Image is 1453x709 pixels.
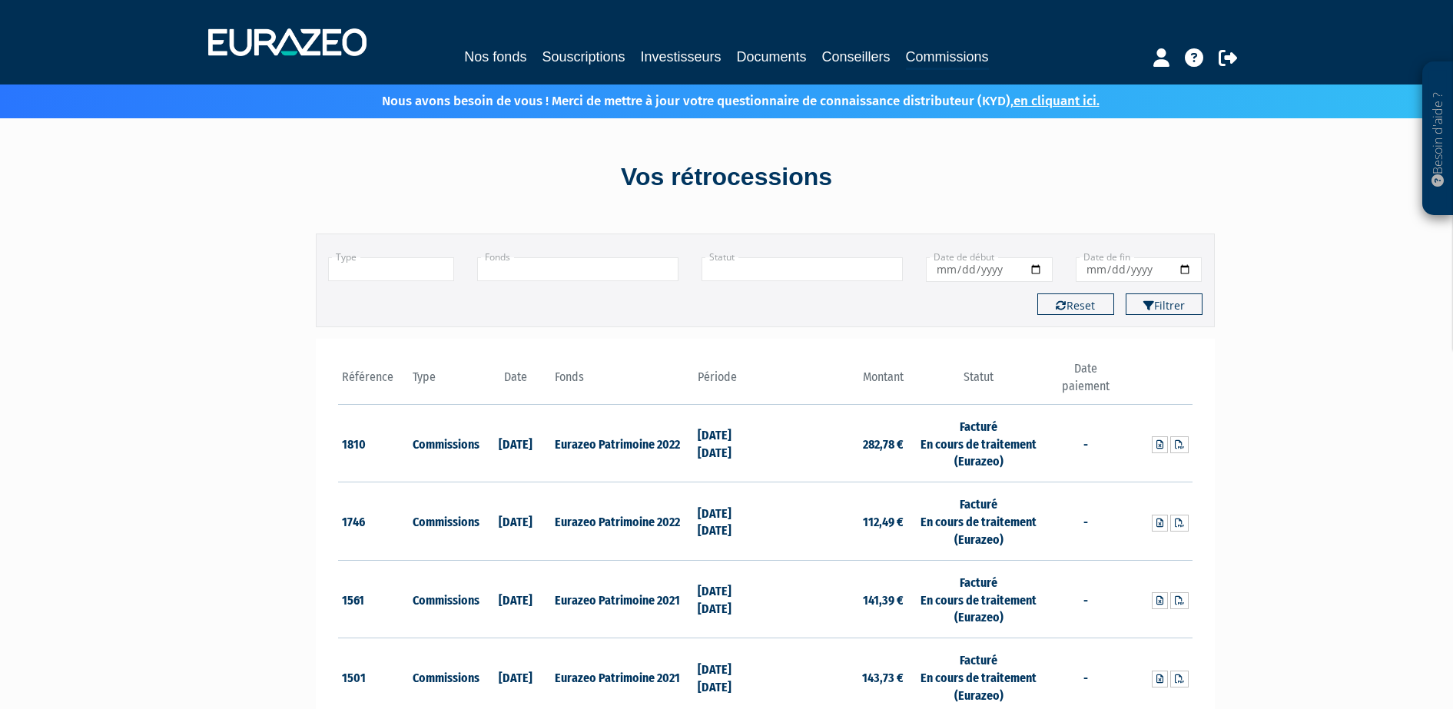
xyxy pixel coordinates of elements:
th: Date [480,360,552,404]
a: Conseillers [822,46,891,68]
a: en cliquant ici. [1013,93,1100,109]
td: Eurazeo Patrimoine 2022 [551,404,693,482]
div: Vos rétrocessions [289,160,1165,195]
td: - [1050,560,1121,638]
th: Fonds [551,360,693,404]
td: 141,39 € [765,560,907,638]
a: Nos fonds [464,46,526,68]
td: Facturé En cours de traitement (Eurazeo) [907,560,1050,638]
td: [DATE] [480,482,552,561]
img: 1732889491-logotype_eurazeo_blanc_rvb.png [208,28,367,56]
th: Date paiement [1050,360,1121,404]
td: [DATE] [DATE] [694,404,765,482]
td: Eurazeo Patrimoine 2022 [551,482,693,561]
button: Reset [1037,293,1114,315]
td: [DATE] [DATE] [694,560,765,638]
th: Montant [765,360,907,404]
th: Référence [338,360,410,404]
td: 1810 [338,404,410,482]
td: 1746 [338,482,410,561]
td: Commissions [409,404,480,482]
p: Nous avons besoin de vous ! Merci de mettre à jour votre questionnaire de connaissance distribute... [337,88,1100,111]
th: Type [409,360,480,404]
td: 112,49 € [765,482,907,561]
td: 282,78 € [765,404,907,482]
button: Filtrer [1126,293,1203,315]
a: Souscriptions [542,46,625,68]
td: - [1050,404,1121,482]
td: Commissions [409,482,480,561]
td: Facturé En cours de traitement (Eurazeo) [907,404,1050,482]
td: [DATE] [480,404,552,482]
td: Commissions [409,560,480,638]
a: Commissions [906,46,989,70]
td: [DATE] [480,560,552,638]
td: 1561 [338,560,410,638]
a: Documents [737,46,807,68]
p: Besoin d'aide ? [1429,70,1447,208]
td: Facturé En cours de traitement (Eurazeo) [907,482,1050,561]
th: Période [694,360,765,404]
td: - [1050,482,1121,561]
td: Eurazeo Patrimoine 2021 [551,560,693,638]
a: Investisseurs [640,46,721,68]
td: [DATE] [DATE] [694,482,765,561]
th: Statut [907,360,1050,404]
